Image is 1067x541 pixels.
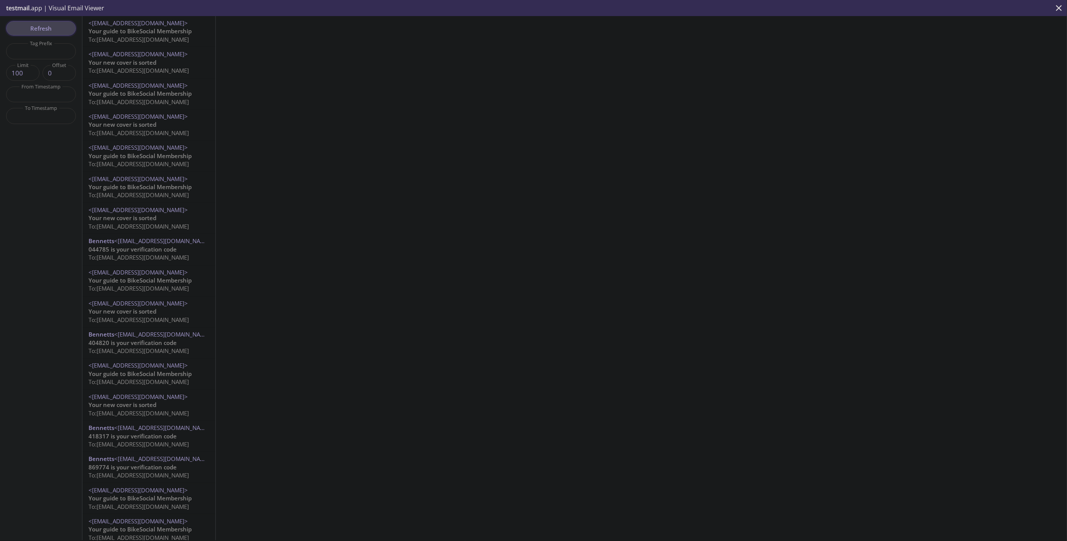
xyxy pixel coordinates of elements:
span: To: [EMAIL_ADDRESS][DOMAIN_NAME] [89,284,189,292]
span: <[EMAIL_ADDRESS][DOMAIN_NAME]> [114,237,213,245]
span: Your guide to BikeSocial Membership [89,152,192,160]
div: Bennetts<[EMAIL_ADDRESS][DOMAIN_NAME]>404820 is your verification codeTo:[EMAIL_ADDRESS][DOMAIN_N... [82,327,215,358]
span: To: [EMAIL_ADDRESS][DOMAIN_NAME] [89,253,189,261]
span: Refresh [12,23,70,33]
span: <[EMAIL_ADDRESS][DOMAIN_NAME]> [89,517,188,525]
span: To: [EMAIL_ADDRESS][DOMAIN_NAME] [89,378,189,386]
button: Refresh [6,21,76,36]
span: <[EMAIL_ADDRESS][DOMAIN_NAME]> [89,299,188,307]
span: 869774 is your verification code [89,463,177,471]
span: To: [EMAIL_ADDRESS][DOMAIN_NAME] [89,160,189,168]
span: 418317 is your verification code [89,432,177,440]
div: <[EMAIL_ADDRESS][DOMAIN_NAME]>Your new cover is sortedTo:[EMAIL_ADDRESS][DOMAIN_NAME] [82,390,215,420]
span: <[EMAIL_ADDRESS][DOMAIN_NAME]> [114,455,213,463]
div: <[EMAIL_ADDRESS][DOMAIN_NAME]>Your new cover is sortedTo:[EMAIL_ADDRESS][DOMAIN_NAME] [82,203,215,234]
span: 044785 is your verification code [89,245,177,253]
span: <[EMAIL_ADDRESS][DOMAIN_NAME]> [89,175,188,183]
div: Bennetts<[EMAIL_ADDRESS][DOMAIN_NAME]>044785 is your verification codeTo:[EMAIL_ADDRESS][DOMAIN_N... [82,234,215,265]
span: Bennetts [89,237,114,245]
span: <[EMAIL_ADDRESS][DOMAIN_NAME]> [89,82,188,89]
div: <[EMAIL_ADDRESS][DOMAIN_NAME]>Your guide to BikeSocial MembershipTo:[EMAIL_ADDRESS][DOMAIN_NAME] [82,16,215,47]
span: <[EMAIL_ADDRESS][DOMAIN_NAME]> [89,393,188,400]
div: <[EMAIL_ADDRESS][DOMAIN_NAME]>Your guide to BikeSocial MembershipTo:[EMAIL_ADDRESS][DOMAIN_NAME] [82,172,215,203]
span: <[EMAIL_ADDRESS][DOMAIN_NAME]> [89,206,188,214]
span: To: [EMAIL_ADDRESS][DOMAIN_NAME] [89,409,189,417]
span: <[EMAIL_ADDRESS][DOMAIN_NAME]> [89,19,188,27]
span: Your new cover is sorted [89,307,156,315]
span: Your guide to BikeSocial Membership [89,525,192,533]
span: To: [EMAIL_ADDRESS][DOMAIN_NAME] [89,98,189,106]
span: Your guide to BikeSocial Membership [89,370,192,378]
span: Your guide to BikeSocial Membership [89,27,192,35]
span: To: [EMAIL_ADDRESS][DOMAIN_NAME] [89,129,189,137]
div: <[EMAIL_ADDRESS][DOMAIN_NAME]>Your guide to BikeSocial MembershipTo:[EMAIL_ADDRESS][DOMAIN_NAME] [82,141,215,171]
span: To: [EMAIL_ADDRESS][DOMAIN_NAME] [89,67,189,74]
div: <[EMAIL_ADDRESS][DOMAIN_NAME]>Your new cover is sortedTo:[EMAIL_ADDRESS][DOMAIN_NAME] [82,110,215,140]
span: Your guide to BikeSocial Membership [89,183,192,191]
span: To: [EMAIL_ADDRESS][DOMAIN_NAME] [89,36,189,43]
div: <[EMAIL_ADDRESS][DOMAIN_NAME]>Your guide to BikeSocial MembershipTo:[EMAIL_ADDRESS][DOMAIN_NAME] [82,265,215,296]
span: Bennetts [89,330,114,338]
span: To: [EMAIL_ADDRESS][DOMAIN_NAME] [89,503,189,510]
span: <[EMAIL_ADDRESS][DOMAIN_NAME]> [89,486,188,494]
div: <[EMAIL_ADDRESS][DOMAIN_NAME]>Your new cover is sortedTo:[EMAIL_ADDRESS][DOMAIN_NAME] [82,47,215,78]
span: <[EMAIL_ADDRESS][DOMAIN_NAME]> [89,113,188,120]
span: Your guide to BikeSocial Membership [89,276,192,284]
span: To: [EMAIL_ADDRESS][DOMAIN_NAME] [89,440,189,448]
span: Your new cover is sorted [89,401,156,409]
span: <[EMAIL_ADDRESS][DOMAIN_NAME]> [114,424,213,431]
span: testmail [6,4,30,12]
div: <[EMAIL_ADDRESS][DOMAIN_NAME]>Your new cover is sortedTo:[EMAIL_ADDRESS][DOMAIN_NAME] [82,296,215,327]
span: To: [EMAIL_ADDRESS][DOMAIN_NAME] [89,191,189,199]
div: Bennetts<[EMAIL_ADDRESS][DOMAIN_NAME]>418317 is your verification codeTo:[EMAIL_ADDRESS][DOMAIN_N... [82,421,215,451]
span: To: [EMAIL_ADDRESS][DOMAIN_NAME] [89,316,189,324]
span: <[EMAIL_ADDRESS][DOMAIN_NAME]> [89,144,188,151]
span: Bennetts [89,455,114,463]
span: Bennetts [89,424,114,431]
div: <[EMAIL_ADDRESS][DOMAIN_NAME]>Your guide to BikeSocial MembershipTo:[EMAIL_ADDRESS][DOMAIN_NAME] [82,78,215,109]
div: Bennetts<[EMAIL_ADDRESS][DOMAIN_NAME]>869774 is your verification codeTo:[EMAIL_ADDRESS][DOMAIN_N... [82,452,215,482]
span: 404820 is your verification code [89,339,177,347]
span: Your guide to BikeSocial Membership [89,90,192,97]
span: Your new cover is sorted [89,59,156,66]
span: <[EMAIL_ADDRESS][DOMAIN_NAME]> [114,330,213,338]
div: <[EMAIL_ADDRESS][DOMAIN_NAME]>Your guide to BikeSocial MembershipTo:[EMAIL_ADDRESS][DOMAIN_NAME] [82,483,215,514]
span: Your new cover is sorted [89,214,156,222]
span: <[EMAIL_ADDRESS][DOMAIN_NAME]> [89,361,188,369]
span: <[EMAIL_ADDRESS][DOMAIN_NAME]> [89,50,188,58]
div: <[EMAIL_ADDRESS][DOMAIN_NAME]>Your guide to BikeSocial MembershipTo:[EMAIL_ADDRESS][DOMAIN_NAME] [82,358,215,389]
span: Your new cover is sorted [89,121,156,128]
span: To: [EMAIL_ADDRESS][DOMAIN_NAME] [89,222,189,230]
span: To: [EMAIL_ADDRESS][DOMAIN_NAME] [89,347,189,355]
span: Your guide to BikeSocial Membership [89,494,192,502]
span: To: [EMAIL_ADDRESS][DOMAIN_NAME] [89,471,189,479]
span: <[EMAIL_ADDRESS][DOMAIN_NAME]> [89,268,188,276]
